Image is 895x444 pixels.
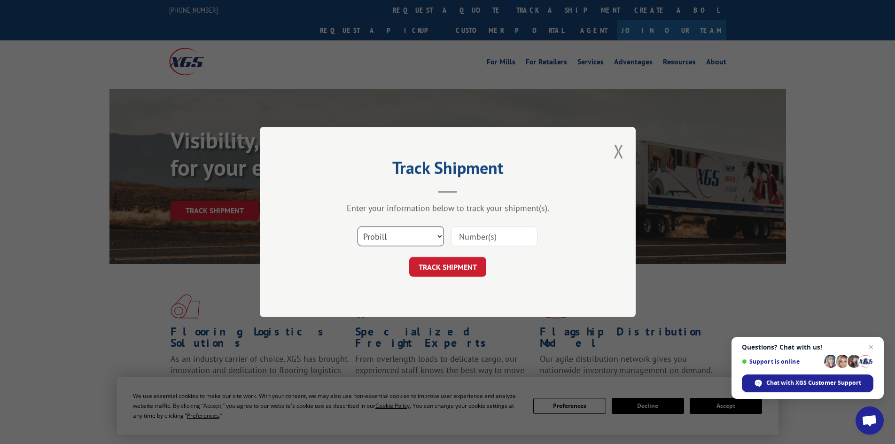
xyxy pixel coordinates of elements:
[865,342,877,353] span: Close chat
[614,139,624,164] button: Close modal
[766,379,861,387] span: Chat with XGS Customer Support
[307,161,589,179] h2: Track Shipment
[856,406,884,435] div: Open chat
[409,257,486,277] button: TRACK SHIPMENT
[307,203,589,213] div: Enter your information below to track your shipment(s).
[742,358,821,365] span: Support is online
[451,226,537,246] input: Number(s)
[742,374,873,392] div: Chat with XGS Customer Support
[742,343,873,351] span: Questions? Chat with us!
